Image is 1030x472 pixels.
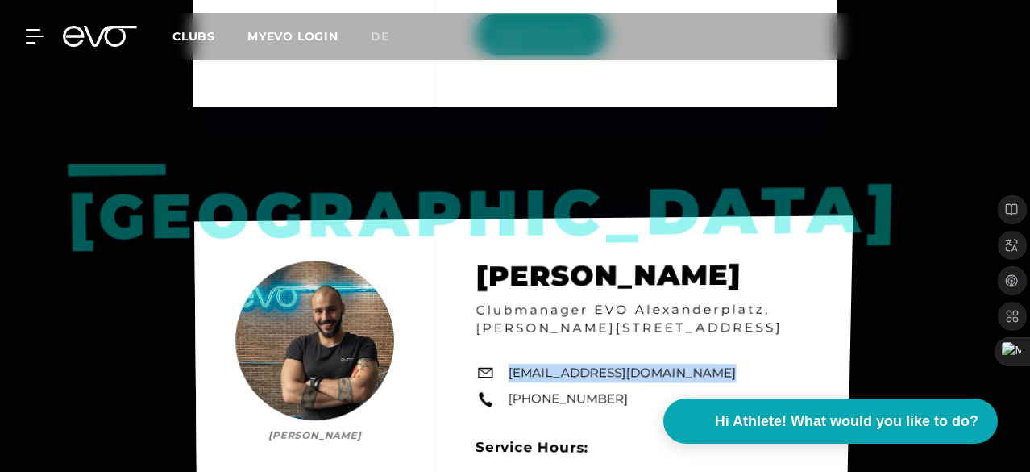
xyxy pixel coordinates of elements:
[371,29,389,44] span: de
[247,29,338,44] a: MYEVO LOGIN
[172,29,215,44] span: Clubs
[371,27,409,46] a: de
[715,411,978,432] span: Hi Athlete! What would you like to do?
[509,364,737,382] a: [EMAIL_ADDRESS][DOMAIN_NAME]
[508,391,628,409] a: [PHONE_NUMBER]
[663,399,998,444] button: Hi Athlete! What would you like to do?
[172,28,247,44] a: Clubs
